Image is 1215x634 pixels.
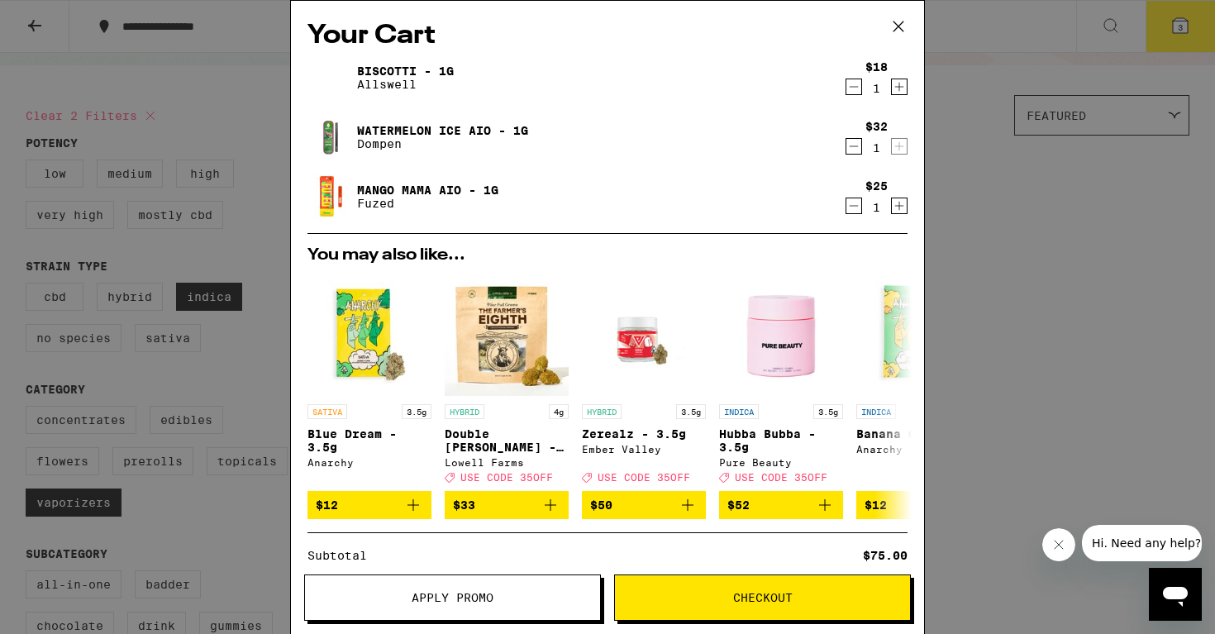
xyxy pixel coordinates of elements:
a: Watermelon Ice AIO - 1g [357,124,528,137]
h2: Your Cart [307,17,908,55]
button: Apply Promo [304,574,601,621]
span: $33 [453,498,475,512]
span: $52 [727,498,750,512]
iframe: Message from company [1082,525,1202,561]
img: Lowell Farms - Double Runtz - 4g [445,272,569,396]
button: Checkout [614,574,911,621]
span: Apply Promo [412,592,493,603]
div: 1 [865,141,888,155]
div: 1 [865,82,888,95]
img: Anarchy - Blue Dream - 3.5g [307,272,431,396]
span: USE CODE 35OFF [598,472,690,483]
button: Increment [891,79,908,95]
img: Ember Valley - Zerealz - 3.5g [582,272,706,396]
p: 4g [549,404,569,419]
button: Decrement [846,198,862,214]
button: Decrement [846,79,862,95]
img: Mango Mama AIO - 1g [307,174,354,220]
p: Hubba Bubba - 3.5g [719,427,843,454]
div: Subtotal [307,550,379,561]
div: Pure Beauty [719,457,843,468]
img: Watermelon Ice AIO - 1g [307,114,354,160]
a: Open page for Blue Dream - 3.5g from Anarchy [307,272,431,491]
button: Add to bag [856,491,980,519]
button: Increment [891,138,908,155]
div: $75.00 [863,550,908,561]
span: USE CODE 35OFF [460,472,553,483]
button: Add to bag [582,491,706,519]
p: HYBRID [445,404,484,419]
h2: You may also like... [307,247,908,264]
p: Allswell [357,78,454,91]
span: USE CODE 35OFF [735,472,827,483]
div: $18 [865,60,888,74]
p: Double [PERSON_NAME] - 4g [445,427,569,454]
div: 1 [865,201,888,214]
p: 3.5g [813,404,843,419]
iframe: Button to launch messaging window [1149,568,1202,621]
button: Increment [891,198,908,214]
div: $25 [865,179,888,193]
button: Add to bag [307,491,431,519]
p: INDICA [719,404,759,419]
p: Dompen [357,137,528,150]
p: Fuzed [357,197,498,210]
a: Open page for Hubba Bubba - 3.5g from Pure Beauty [719,272,843,491]
iframe: Close message [1042,528,1075,561]
p: HYBRID [582,404,622,419]
p: 3.5g [402,404,431,419]
button: Add to bag [445,491,569,519]
p: INDICA [856,404,896,419]
p: Banana OG - 3.5g [856,427,980,441]
span: $12 [316,498,338,512]
div: Anarchy [307,457,431,468]
img: Pure Beauty - Hubba Bubba - 3.5g [719,272,843,396]
p: 3.5g [676,404,706,419]
span: $12 [865,498,887,512]
img: Anarchy - Banana OG - 3.5g [856,272,980,396]
img: Biscotti - 1g [307,55,354,101]
button: Add to bag [719,491,843,519]
span: Checkout [733,592,793,603]
button: Decrement [846,138,862,155]
div: $32 [865,120,888,133]
span: $50 [590,498,612,512]
div: Ember Valley [582,444,706,455]
div: Lowell Farms [445,457,569,468]
a: Open page for Double Runtz - 4g from Lowell Farms [445,272,569,491]
a: Open page for Zerealz - 3.5g from Ember Valley [582,272,706,491]
div: Anarchy [856,444,980,455]
p: Zerealz - 3.5g [582,427,706,441]
a: Mango Mama AIO - 1g [357,184,498,197]
a: Open page for Banana OG - 3.5g from Anarchy [856,272,980,491]
p: Blue Dream - 3.5g [307,427,431,454]
a: Biscotti - 1g [357,64,454,78]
